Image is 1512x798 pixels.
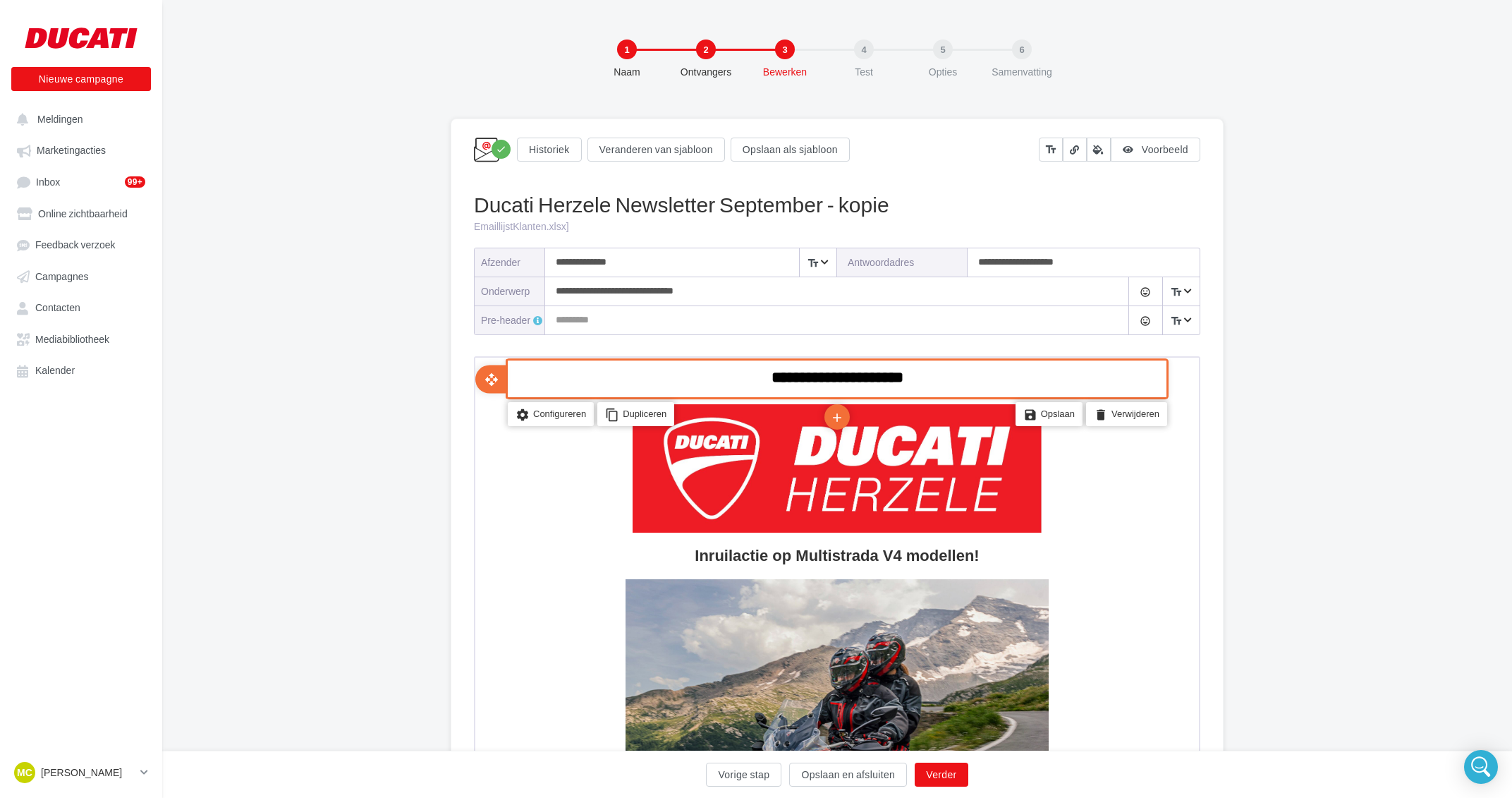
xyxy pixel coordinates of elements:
span: Online zichtbaarheid [38,207,128,219]
div: 5 [933,40,953,59]
li: Een blok toevoegen na [349,47,374,72]
span: Campagnes [35,270,89,282]
a: Kalender [8,357,154,382]
a: MC [PERSON_NAME] [11,759,151,786]
div: 99+ [125,176,145,188]
a: Marketingacties [8,137,154,162]
span: Meldingen [37,113,83,125]
a: Mediabibliotheek [8,326,154,351]
i: settings [40,47,54,67]
button: Veranderen van sjabloon [587,138,725,162]
li: Het blok configureren [32,44,118,68]
div: Pre-header [481,313,545,327]
img: FB_1_UC692249_low.jpg [150,222,573,645]
div: Open Intercom Messenger [1464,750,1498,784]
button: tag_faces [1128,306,1162,334]
a: Campagnes [8,263,154,289]
button: Nieuwe campagne [11,67,151,91]
div: Test [819,65,909,79]
button: Opslaan als sjabloon [731,138,850,162]
div: 3 [775,40,795,59]
i: open_with [9,14,23,28]
strong: uit voorraad leverbaar [164,767,551,792]
li: Het blok opslaan [540,44,607,68]
i: text_fields [1170,285,1183,299]
button: Meldingen [8,106,148,131]
span: Contacten [35,302,80,314]
div: 6 [1012,40,1032,59]
div: Ontvangers [661,65,751,79]
button: Verder [915,763,968,787]
span: Feedback verzoek [35,239,116,251]
i: text_fields [1170,314,1183,328]
span: Inruilactie op Multistrada V4 modellen! [219,189,504,207]
div: 2 [696,40,716,59]
a: Feedback verzoek [8,231,154,257]
i: tag_faces [1140,315,1151,327]
i: text_fields [807,256,819,270]
i: text_fields [1044,143,1057,157]
button: Opslaan en afsluiten [789,763,907,787]
span: Wil je upgraden naar de ultieme allroad? Dit is je kans. Voor alle modellen uit het Multistrada V... [164,731,542,767]
i: content_copy [130,47,144,67]
i: save [548,47,562,67]
img: logoDucatiHerzele.jpg [157,47,566,175]
div: Ducati Herzele Newsletter September - kopie [474,189,1200,219]
div: onderwerp [481,284,534,298]
span: Marketingacties [37,145,106,157]
span: Kalender [35,365,75,377]
li: Het blok verwijderen [611,44,692,68]
span: Inbox [36,176,60,188]
i: check [496,144,506,155]
button: Historiek [517,138,582,162]
span: Mediabibliotheek [35,333,109,345]
a: Inbox99+ [8,169,154,195]
span: Voorbeeld [1142,143,1188,155]
span: Select box activate [799,248,836,277]
button: Voorbeeld [1111,138,1200,162]
div: Samenvatting [977,65,1067,79]
span: Select box activate [1162,277,1199,306]
span: MC [17,766,32,780]
i: delete [618,47,633,67]
div: Afzender [481,255,534,270]
span: Select box activate [1162,306,1199,334]
strong: Multistrada V4 [GEOGRAPHIC_DATA] [263,767,451,779]
a: Online zichtbaarheid [8,200,154,226]
label: Antwoordadres [837,248,968,277]
a: Contacten [8,294,154,320]
div: 1 [617,40,637,59]
button: Vorige stap [706,763,781,787]
p: [PERSON_NAME] [41,766,135,780]
button: tag_faces [1128,277,1162,306]
div: 4 [854,40,874,59]
strong: Multistrada V4s [178,767,256,779]
div: Opties [898,65,988,79]
div: Naam [582,65,672,79]
div: Bewerken [740,65,830,79]
i: add [355,48,369,72]
div: Opgeslagen wijzigingen [492,140,511,159]
span: Nog tot [DATE]! €2000,- extra inruilvoordeel op een nieuwe Multistrada V4 [164,684,539,720]
li: Het blok dupliceren [122,44,199,68]
i: tag_faces [1140,286,1151,298]
button: text_fields [1039,138,1063,162]
div: EmaillijstKlanten.xlsx] [474,219,1200,234]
